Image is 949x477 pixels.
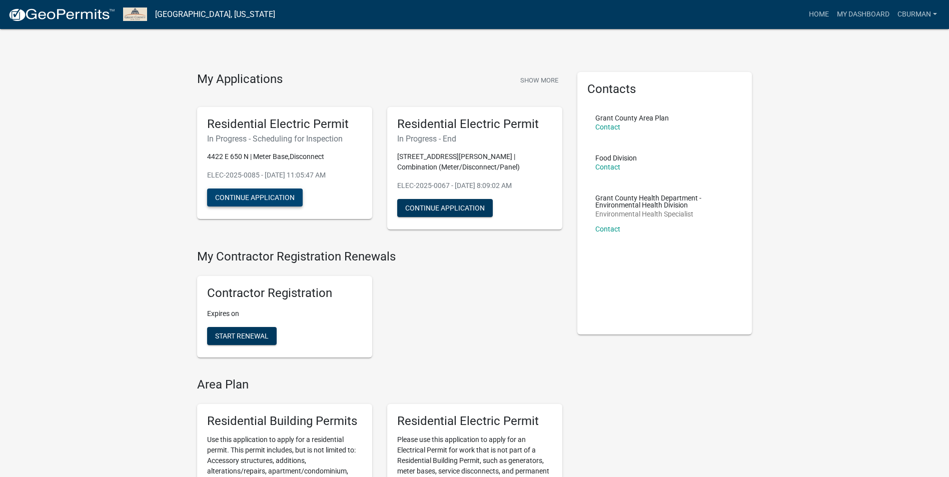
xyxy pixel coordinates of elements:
[197,249,562,365] wm-registration-list-section: My Contractor Registration Renewals
[595,194,734,208] p: Grant County Health Department - Environmental Health Division
[207,327,277,345] button: Start Renewal
[207,151,362,162] p: 4422 E 650 N | Meter Base,Disconnect
[207,117,362,131] h5: Residential Electric Permit
[595,154,637,161] p: Food Division
[397,414,552,428] h5: Residential Electric Permit
[516,72,562,88] button: Show More
[207,170,362,180] p: ELEC-2025-0085 - [DATE] 11:05:47 AM
[595,210,734,217] p: Environmental Health Specialist
[397,151,552,172] p: [STREET_ADDRESS][PERSON_NAME] | Combination (Meter/Disconnect/Panel)
[397,180,552,191] p: ELEC-2025-0067 - [DATE] 8:09:02 AM
[397,199,493,217] button: Continue Application
[587,82,742,96] h5: Contacts
[123,7,147,21] img: Grant County, Indiana
[893,5,941,24] a: cburman
[207,308,362,319] p: Expires on
[397,134,552,143] h6: In Progress - End
[805,5,833,24] a: Home
[833,5,893,24] a: My Dashboard
[215,332,269,340] span: Start Renewal
[207,414,362,428] h5: Residential Building Permits
[197,72,283,87] h4: My Applications
[207,188,303,206] button: Continue Application
[197,377,562,392] h4: Area Plan
[207,134,362,143] h6: In Progress - Scheduling for Inspection
[155,6,275,23] a: [GEOGRAPHIC_DATA], [US_STATE]
[595,123,620,131] a: Contact
[595,114,669,121] p: Grant County Area Plan
[397,117,552,131] h5: Residential Electric Permit
[595,225,620,233] a: Contact
[595,163,620,171] a: Contact
[197,249,562,264] h4: My Contractor Registration Renewals
[207,286,362,300] h5: Contractor Registration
